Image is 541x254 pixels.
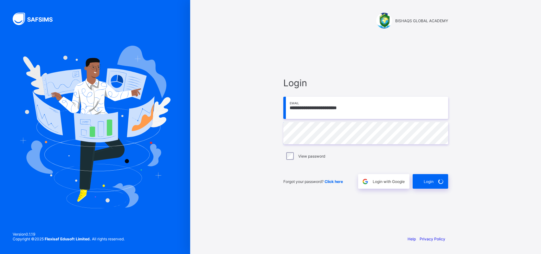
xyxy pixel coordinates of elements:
img: google.396cfc9801f0270233282035f929180a.svg [362,178,369,185]
span: Login [283,77,448,88]
img: SAFSIMS Logo [13,13,60,25]
strong: Flexisaf Edusoft Limited. [45,237,91,241]
a: Click here [325,179,343,184]
a: Privacy Policy [420,237,445,241]
span: Copyright © 2025 All rights reserved. [13,237,125,241]
span: Version 0.1.19 [13,232,125,237]
label: View password [298,154,325,159]
span: BISHAQS GLOBAL ACADEMY [395,18,448,23]
img: Hero Image [20,46,171,208]
span: Forgot your password? [283,179,343,184]
span: Login with Google [373,179,405,184]
span: Login [424,179,434,184]
a: Help [408,237,416,241]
